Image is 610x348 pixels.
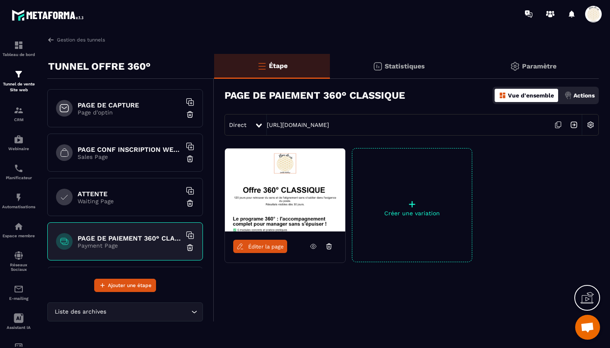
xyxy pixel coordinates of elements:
[248,243,284,250] span: Éditer la page
[47,302,203,321] div: Search for option
[14,40,24,50] img: formation
[48,58,151,75] p: TUNNEL OFFRE 360°
[2,34,35,63] a: formationformationTableau de bord
[2,307,35,336] a: Assistant IA
[78,146,181,153] h6: PAGE CONF INSCRIPTION WEBINAIRE
[583,117,598,133] img: setting-w.858f3a88.svg
[14,192,24,202] img: automations
[2,128,35,157] a: automationsautomationsWebinaire
[229,122,246,128] span: Direct
[2,325,35,330] p: Assistant IA
[14,163,24,173] img: scheduler
[78,109,181,116] p: Page d'optin
[385,62,425,70] p: Statistiques
[2,186,35,215] a: automationsautomationsAutomatisations
[2,215,35,244] a: automationsautomationsEspace membre
[186,155,194,163] img: trash
[14,69,24,79] img: formation
[2,81,35,93] p: Tunnel de vente Site web
[2,52,35,57] p: Tableau de bord
[14,251,24,260] img: social-network
[2,244,35,278] a: social-networksocial-networkRéseaux Sociaux
[373,61,383,71] img: stats.20deebd0.svg
[14,284,24,294] img: email
[14,221,24,231] img: automations
[2,296,35,301] p: E-mailing
[47,36,105,44] a: Gestion des tunnels
[14,134,24,144] img: automations
[257,61,267,71] img: bars-o.4a397970.svg
[2,175,35,180] p: Planificateur
[2,117,35,122] p: CRM
[78,198,181,204] p: Waiting Page
[508,92,554,99] p: Vue d'ensemble
[14,105,24,115] img: formation
[573,92,595,99] p: Actions
[108,307,189,316] input: Search for option
[352,198,472,210] p: +
[186,110,194,119] img: trash
[2,204,35,209] p: Automatisations
[2,234,35,238] p: Espace membre
[78,190,181,198] h6: ATTENTE
[2,146,35,151] p: Webinaire
[186,199,194,207] img: trash
[53,307,108,316] span: Liste des archives
[352,210,472,217] p: Créer une variation
[12,7,86,23] img: logo
[94,279,156,292] button: Ajouter une étape
[78,234,181,242] h6: PAGE DE PAIEMENT 360° CLASSIQUE
[2,278,35,307] a: emailemailE-mailing
[2,99,35,128] a: formationformationCRM
[108,281,151,290] span: Ajouter une étape
[522,62,556,70] p: Paramètre
[78,101,181,109] h6: PAGE DE CAPTURE
[267,122,329,128] a: [URL][DOMAIN_NAME]
[510,61,520,71] img: setting-gr.5f69749f.svg
[2,263,35,272] p: Réseaux Sociaux
[78,242,181,249] p: Payment Page
[2,63,35,99] a: formationformationTunnel de vente Site web
[225,148,345,231] img: image
[499,92,506,99] img: dashboard-orange.40269519.svg
[566,117,582,133] img: arrow-next.bcc2205e.svg
[564,92,572,99] img: actions.d6e523a2.png
[186,243,194,252] img: trash
[2,157,35,186] a: schedulerschedulerPlanificateur
[269,62,288,70] p: Étape
[224,90,405,101] h3: PAGE DE PAIEMENT 360° CLASSIQUE
[47,36,55,44] img: arrow
[78,153,181,160] p: Sales Page
[575,315,600,340] div: Ouvrir le chat
[233,240,287,253] a: Éditer la page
